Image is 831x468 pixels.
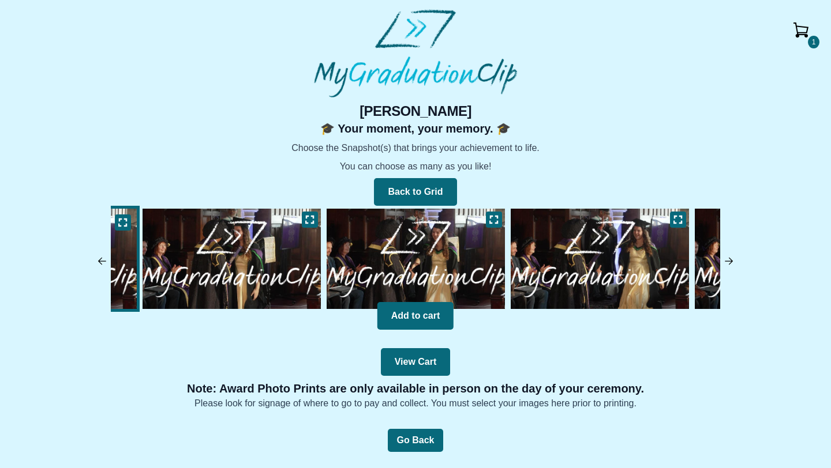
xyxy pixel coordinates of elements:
img: arrow_left.f1af5e40.svg [96,255,108,267]
img: 2735240.0-DBD12639-7C40-480E-9018-1D9BF7F0A19E.jpeg [324,206,508,312]
p: Please look for signage of where to go to pay and collect. You must select your images here prior... [60,397,771,410]
button: Back to Grid [374,178,456,206]
p: Note: Award Photo Prints are only available in person on the day of your ceremony. [60,380,771,397]
button: Go Back [388,429,444,452]
img: MyGraduationClip [314,9,517,97]
h2: [PERSON_NAME] [125,102,706,120]
h2: 🎓 Your moment, your memory. 🎓 [125,120,706,137]
span: 1 [808,36,819,48]
img: 2734840.0-FF9E7A3D-EC4D-4987-8513-52F19045AB5B.jpeg [508,206,692,312]
p: Choose the Snapshot(s) that brings your achievement to life. [125,141,706,155]
button: Cart1 [783,12,819,48]
button: Add to cart [377,302,454,330]
img: arrow_right.ceac2c77.svg [723,255,735,267]
img: Cart [787,16,815,44]
p: You can choose as many as you like! [125,160,706,173]
img: 2737640.0-00F04B04-1254-4407-9D26-F53E8D5E51D0.jpeg [140,206,324,312]
button: View Cart [381,348,451,376]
